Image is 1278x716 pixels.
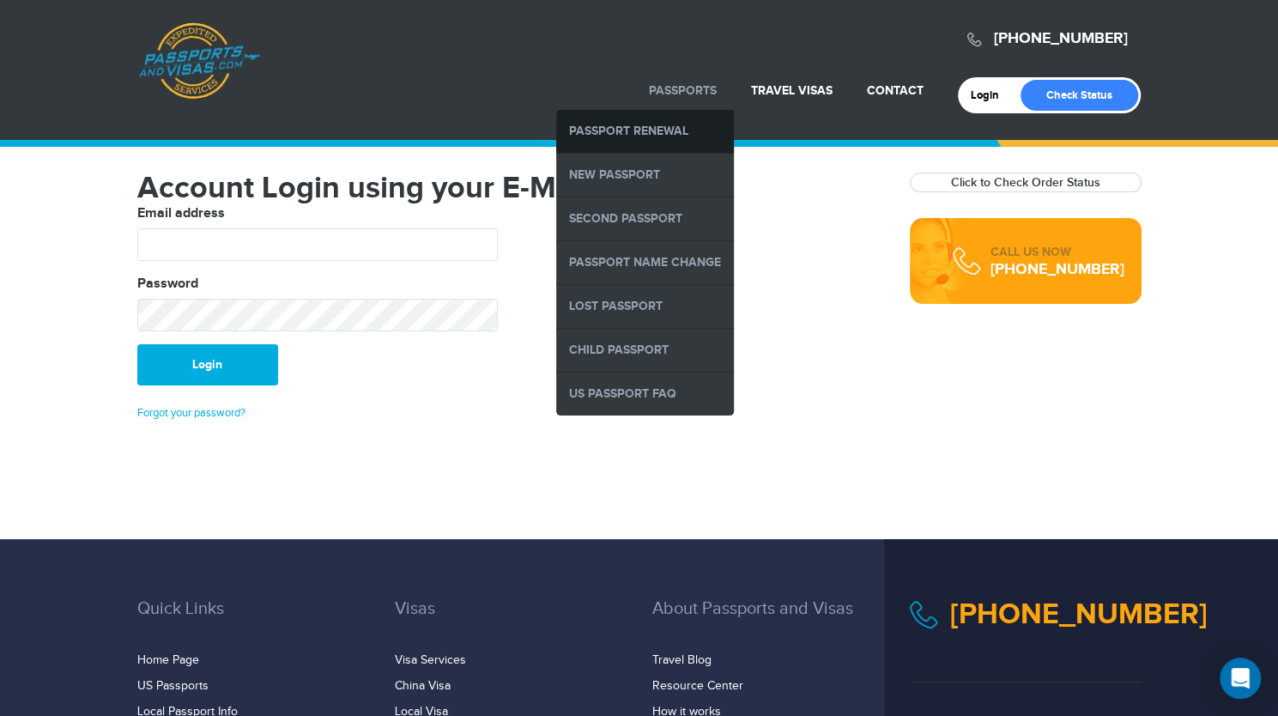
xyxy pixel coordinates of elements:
[137,274,198,294] label: Password
[971,88,1011,102] a: Login
[556,197,734,240] a: Second Passport
[137,203,225,224] label: Email address
[990,261,1124,278] div: [PHONE_NUMBER]
[556,154,734,197] a: New Passport
[556,241,734,284] a: Passport Name Change
[137,653,199,667] a: Home Page
[395,679,451,693] a: China Visa
[1220,658,1261,699] div: Open Intercom Messenger
[867,83,924,98] a: Contact
[1021,80,1138,111] a: Check Status
[990,244,1124,261] div: CALL US NOW
[751,83,833,98] a: Travel Visas
[395,653,466,667] a: Visa Services
[556,373,734,416] a: US Passport FAQ
[556,329,734,372] a: Child Passport
[137,344,278,385] button: Login
[137,599,369,644] h3: Quick Links
[395,599,627,644] h3: Visas
[556,285,734,328] a: Lost Passport
[137,173,884,203] h1: Account Login using your E-Mail Address:
[137,406,245,420] a: Forgot your password?
[652,653,712,667] a: Travel Blog
[556,110,734,153] a: Passport Renewal
[649,83,717,98] a: Passports
[994,29,1128,48] a: [PHONE_NUMBER]
[137,679,209,693] a: US Passports
[951,175,1100,190] a: Click to Check Order Status
[950,597,1208,632] a: [PHONE_NUMBER]
[138,22,260,100] a: Passports & [DOMAIN_NAME]
[652,679,743,693] a: Resource Center
[652,599,884,644] h3: About Passports and Visas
